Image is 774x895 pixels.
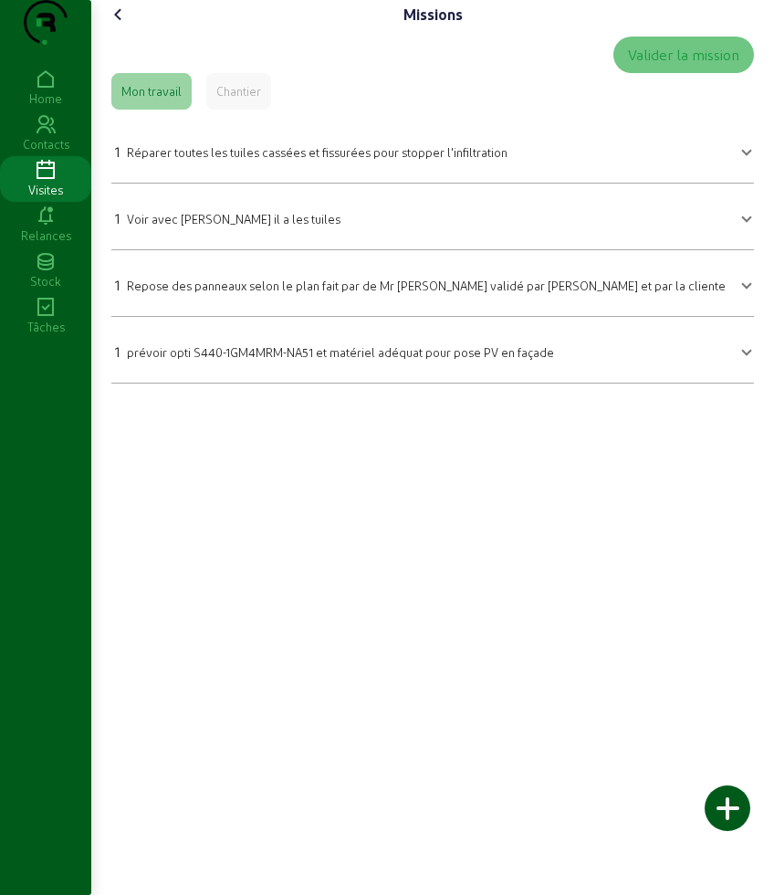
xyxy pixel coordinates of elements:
span: 1 [115,342,120,360]
span: 1 [115,142,120,160]
mat-expansion-panel-header: 1prévoir opti S440-1GM4MRM-NA51 et matériel adéquat pour pose PV en façade [111,324,754,375]
button: Valider la mission [613,37,754,73]
div: Missions [403,4,463,26]
span: 1 [115,209,120,226]
div: Chantier [216,83,261,100]
span: Repose des panneaux selon le plan fait par de Mr [PERSON_NAME] validé par [PERSON_NAME] et par la... [127,279,726,292]
span: prévoir opti S440-1GM4MRM-NA51 et matériel adéquat pour pose PV en façade [127,345,554,359]
span: 1 [115,276,120,293]
mat-expansion-panel-header: 1Réparer toutes les tuiles cassées et fissurées pour stopper l'infiltration [111,124,754,175]
div: Mon travail [121,83,182,100]
mat-expansion-panel-header: 1Voir avec [PERSON_NAME] il a les tuiles [111,191,754,242]
span: Réparer toutes les tuiles cassées et fissurées pour stopper l'infiltration [127,145,507,159]
span: Voir avec [PERSON_NAME] il a les tuiles [127,212,340,226]
mat-expansion-panel-header: 1Repose des panneaux selon le plan fait par de Mr [PERSON_NAME] validé par [PERSON_NAME] et par l... [111,258,754,309]
div: Valider la mission [628,44,739,66]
